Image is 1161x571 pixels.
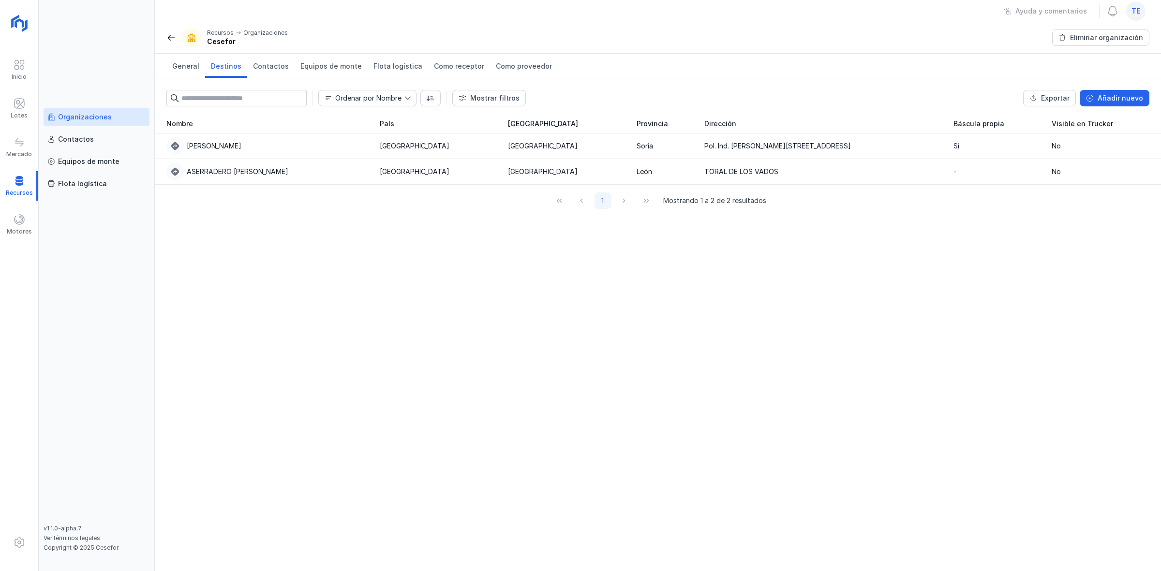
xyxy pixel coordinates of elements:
a: Contactos [44,131,149,148]
div: Sí [953,141,959,151]
div: León [637,167,652,176]
div: Motores [7,228,32,235]
div: Organizaciones [243,29,288,37]
button: Mostrar filtros [452,90,526,106]
span: Destinos [211,61,241,71]
span: Visible en Trucker [1052,119,1113,129]
div: [GEOGRAPHIC_DATA] [508,167,578,176]
div: Mostrar filtros [470,93,520,103]
div: ASERRADERO [PERSON_NAME] [187,167,288,176]
a: Contactos [247,54,295,78]
div: Organizaciones [58,112,112,122]
a: General [166,54,205,78]
span: Contactos [253,61,289,71]
span: Flota logística [373,61,422,71]
a: Como proveedor [490,54,558,78]
span: Como receptor [434,61,484,71]
span: Provincia [637,119,668,129]
a: Destinos [205,54,247,78]
span: Como proveedor [496,61,552,71]
span: Nombre [166,119,193,129]
button: Eliminar organización [1052,29,1149,46]
span: Equipos de monte [300,61,362,71]
a: Flota logística [44,175,149,192]
div: v1.1.0-alpha.7 [44,525,149,532]
span: General [172,61,199,71]
img: logoRight.svg [7,11,31,35]
button: Page 1 [595,192,611,209]
a: Equipos de monte [295,54,368,78]
div: [GEOGRAPHIC_DATA] [380,141,449,151]
a: Organizaciones [44,108,149,126]
div: No [1052,167,1061,176]
div: Añadir nuevo [1098,93,1143,103]
a: Flota logística [368,54,428,78]
span: País [380,119,394,129]
div: Soria [637,141,653,151]
div: Pol. Ind. [PERSON_NAME][STREET_ADDRESS] [704,141,851,151]
div: Recursos [207,29,234,37]
button: Exportar [1023,90,1076,106]
div: - [953,167,956,176]
div: Cesefor [207,37,288,46]
div: Lotes [11,112,28,119]
a: Ver términos legales [44,534,100,542]
div: Inicio [12,73,27,81]
span: [GEOGRAPHIC_DATA] [508,119,578,129]
div: Mercado [6,150,32,158]
div: Equipos de monte [58,157,119,166]
span: Dirección [704,119,736,129]
div: Exportar [1041,93,1070,103]
div: Eliminar organización [1070,33,1143,43]
a: Equipos de monte [44,153,149,170]
div: [PERSON_NAME] [187,141,241,151]
div: [GEOGRAPHIC_DATA] [380,167,449,176]
div: Ayuda y comentarios [1015,6,1087,16]
div: No [1052,141,1061,151]
span: te [1131,6,1140,16]
span: Báscula propia [953,119,1004,129]
div: Contactos [58,134,94,144]
span: Mostrando 1 a 2 de 2 resultados [663,196,766,205]
button: Añadir nuevo [1080,90,1149,106]
span: Nombre [319,90,404,106]
div: Copyright © 2025 Cesefor [44,544,149,552]
div: Flota logística [58,179,107,189]
div: TORAL DE LOS VADOS [704,167,778,176]
div: [GEOGRAPHIC_DATA] [508,141,578,151]
div: Ordenar por Nombre [335,95,402,102]
a: Como receptor [428,54,490,78]
button: Ayuda y comentarios [997,3,1093,19]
